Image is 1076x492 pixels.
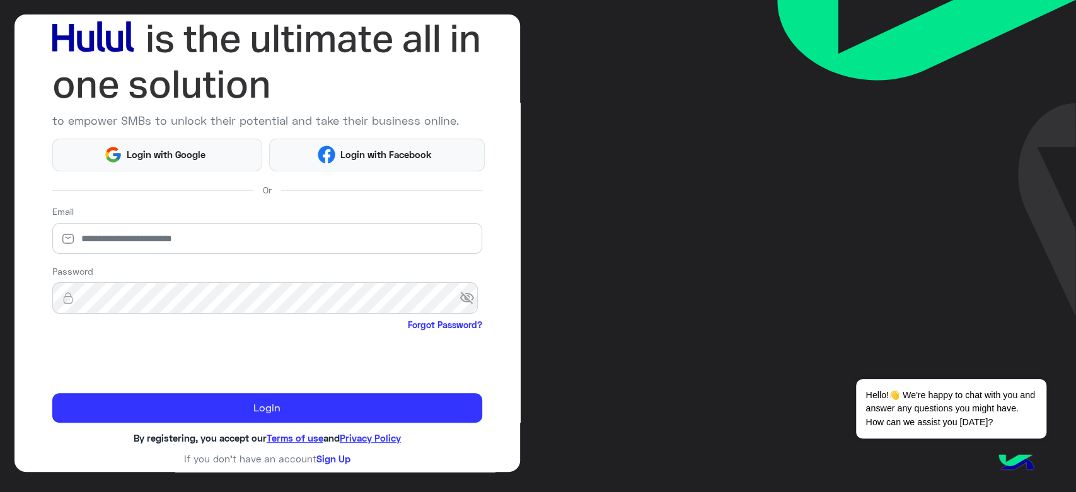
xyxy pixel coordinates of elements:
iframe: reCAPTCHA [52,335,244,384]
button: Login with Facebook [269,139,484,171]
img: lock [52,292,84,304]
span: Login with Google [122,147,211,162]
button: Login with Google [52,139,263,171]
img: email [52,232,84,245]
span: Or [263,183,272,197]
img: Google [104,146,122,164]
button: Login [52,393,482,423]
p: to empower SMBs to unlock their potential and take their business online. [52,112,482,129]
img: hulul-logo.png [994,442,1038,486]
a: Terms of use [267,432,323,443]
span: visibility_off [460,287,482,309]
a: Sign Up [316,453,350,464]
span: Hello!👋 We're happy to chat with you and answer any questions you might have. How can we assist y... [856,379,1046,438]
a: Privacy Policy [340,432,401,443]
span: By registering, you accept our [134,432,267,443]
img: hululLoginTitle_EN.svg [52,16,482,108]
span: and [323,432,340,443]
label: Password [52,265,93,278]
label: Email [52,205,74,218]
span: Login with Facebook [335,147,436,162]
a: Forgot Password? [408,318,482,331]
h6: If you don’t have an account [52,453,482,464]
img: Facebook [318,146,336,164]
